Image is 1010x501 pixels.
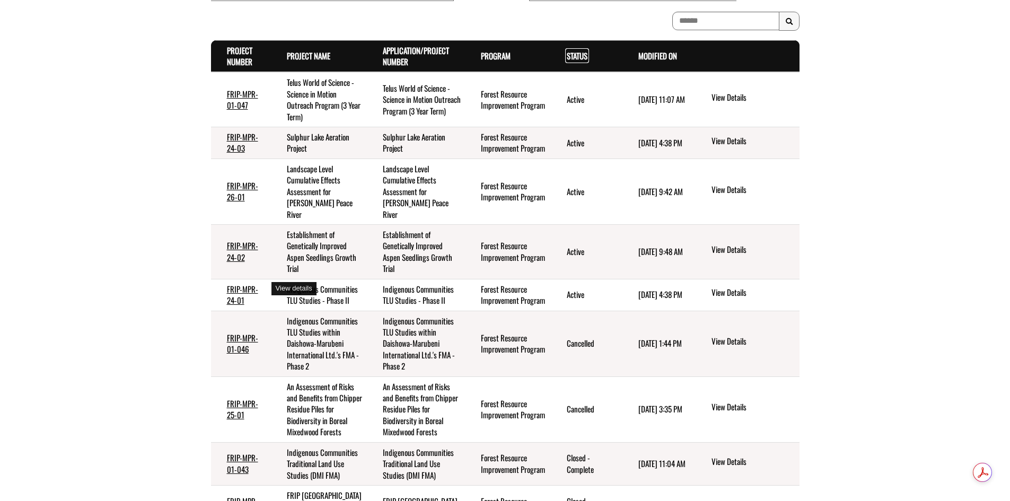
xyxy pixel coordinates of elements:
a: FRIP-MPR-24-01 [227,283,258,306]
a: FRIP-MPR-26-01 [227,180,258,203]
a: View details [712,184,795,197]
a: FRIP-MPR-25-01 [227,398,258,420]
a: Modified On [638,50,677,61]
td: 5/14/2025 11:04 AM [622,442,694,485]
div: View details [271,282,317,295]
td: FRIP-MPR-24-01 [211,279,271,311]
td: FRIP-MPR-01-046 [211,311,271,376]
a: Status [567,50,587,61]
td: Indigenous Communities TLU Studies - Phase II [271,279,366,311]
td: Forest Resource Improvement Program [465,279,551,311]
td: FRIP-MPR-24-03 [211,127,271,159]
a: View details [712,244,795,257]
td: Cancelled [551,376,622,442]
td: Active [551,225,622,279]
td: An Assessment of Risks and Benefits from Chipper Residue Piles for Biodiversity in Boreal Mixedwo... [271,376,366,442]
time: [DATE] 9:42 AM [638,186,683,197]
td: Forest Resource Improvement Program [465,376,551,442]
th: Actions [694,40,799,72]
td: Indigenous Communities TLU Studies within Daishowa-Marubeni International Ltd.'s FMA - Phase 2 [271,311,366,376]
td: Indigenous Communities Traditional Land Use Studies (DMI FMA) [271,442,366,485]
a: View details [712,336,795,348]
td: action menu [694,442,799,485]
a: Project Number [227,45,252,67]
td: FRIP-MPR-24-02 [211,225,271,279]
td: 7/9/2025 9:42 AM [622,159,694,224]
td: Indigenous Communities TLU Studies within Daishowa-Marubeni International Ltd.'s FMA - Phase 2 [367,311,466,376]
time: [DATE] 1:44 PM [638,337,682,349]
td: Landscape Level Cumulative Effects Assessment for Mercer Peace River [271,159,366,224]
td: FRIP-MPR-26-01 [211,159,271,224]
td: Indigenous Communities TLU Studies - Phase II [367,279,466,311]
td: Forest Resource Improvement Program [465,159,551,224]
td: action menu [694,225,799,279]
time: [DATE] 4:38 PM [638,137,682,148]
td: Active [551,159,622,224]
td: Forest Resource Improvement Program [465,72,551,127]
td: 6/6/2025 4:38 PM [622,279,694,311]
time: [DATE] 11:07 AM [638,93,685,105]
td: action menu [694,127,799,159]
td: action menu [694,279,799,311]
td: 6/8/2025 1:44 PM [622,311,694,376]
td: Establishment of Genetically Improved Aspen Seedlings Growth Trial [271,225,366,279]
td: FRIP-MPR-25-01 [211,376,271,442]
td: Cancelled [551,311,622,376]
td: Closed - Complete [551,442,622,485]
td: Active [551,72,622,127]
td: Sulphur Lake Aeration Project [271,127,366,159]
a: View details [712,401,795,414]
td: Telus World of Science - Science in Motion Outreach Program (3 Year Term) [271,72,366,127]
td: Establishment of Genetically Improved Aspen Seedlings Growth Trial [367,225,466,279]
td: Indigenous Communities Traditional Land Use Studies (DMI FMA) [367,442,466,485]
a: FRIP-MPR-24-02 [227,240,258,262]
td: Telus World of Science - Science in Motion Outreach Program (3 Year Term) [367,72,466,127]
td: FRIP-MPR-01-047 [211,72,271,127]
td: Active [551,127,622,159]
time: [DATE] 11:04 AM [638,458,686,469]
td: action menu [694,159,799,224]
td: Landscape Level Cumulative Effects Assessment for Mercer Peace River [367,159,466,224]
a: FRIP-MPR-24-03 [227,131,258,154]
time: [DATE] 4:38 PM [638,288,682,300]
td: action menu [694,72,799,127]
a: Project Name [287,50,330,61]
a: View details [712,456,795,469]
a: Program [481,50,511,61]
button: Search Results [779,12,800,31]
a: FRIP-MPR-01-046 [227,332,258,355]
td: An Assessment of Risks and Benefits from Chipper Residue Piles for Biodiversity in Boreal Mixedwo... [367,376,466,442]
td: FRIP-MPR-01-043 [211,442,271,485]
td: Forest Resource Improvement Program [465,225,551,279]
time: [DATE] 9:48 AM [638,245,683,257]
a: Application/Project Number [383,45,449,67]
td: Sulphur Lake Aeration Project [367,127,466,159]
a: FRIP-MPR-01-047 [227,88,258,111]
time: [DATE] 3:35 PM [638,403,682,415]
td: 2/25/2025 9:48 AM [622,225,694,279]
td: Active [551,279,622,311]
td: action menu [694,376,799,442]
a: View details [712,92,795,104]
td: 2/26/2025 3:35 PM [622,376,694,442]
td: Forest Resource Improvement Program [465,442,551,485]
a: FRIP-MPR-01-043 [227,452,258,474]
a: View details [712,135,795,148]
td: Forest Resource Improvement Program [465,127,551,159]
td: action menu [694,311,799,376]
a: View details [712,287,795,300]
td: 6/6/2025 4:38 PM [622,127,694,159]
td: Forest Resource Improvement Program [465,311,551,376]
td: 5/14/2025 11:07 AM [622,72,694,127]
